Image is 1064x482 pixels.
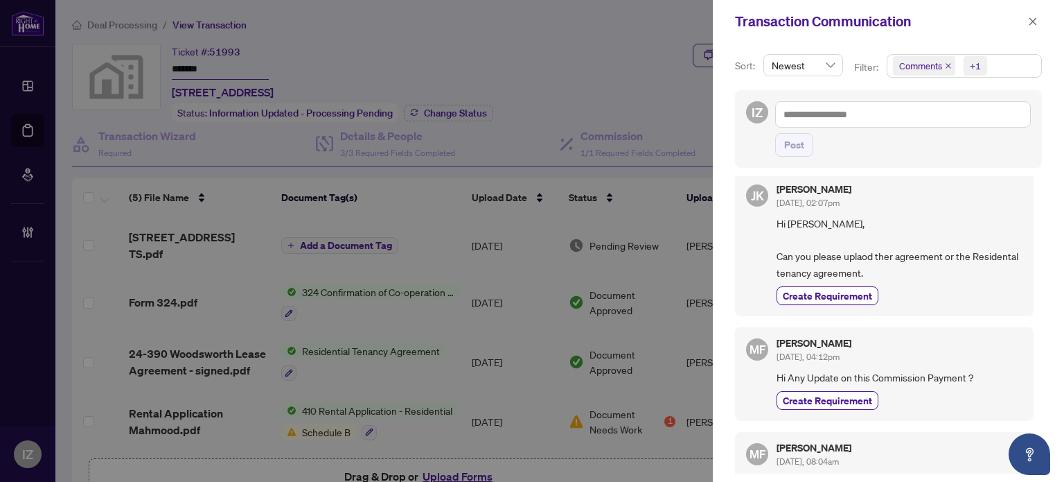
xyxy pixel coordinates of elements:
[735,11,1024,32] div: Transaction Communication
[735,58,758,74] p: Sort:
[893,56,955,76] span: Comments
[775,133,813,157] button: Post
[777,286,878,305] button: Create Requirement
[899,59,942,73] span: Comments
[970,59,981,73] div: +1
[777,338,851,348] h5: [PERSON_NAME]
[749,341,765,359] span: MF
[749,445,765,463] span: MF
[1009,433,1050,475] button: Open asap
[777,370,1022,386] span: Hi Any Update on this Commission Payment ?
[777,391,878,410] button: Create Requirement
[1028,17,1038,26] span: close
[777,184,851,194] h5: [PERSON_NAME]
[854,60,880,75] p: Filter:
[751,186,764,205] span: JK
[777,443,851,453] h5: [PERSON_NAME]
[783,289,872,303] span: Create Requirement
[777,216,1022,281] span: Hi [PERSON_NAME], Can you please uplaod ther agreement or the Residental tenancy agreement.
[772,55,835,76] span: Newest
[945,62,952,69] span: close
[777,456,839,467] span: [DATE], 08:04am
[777,352,840,362] span: [DATE], 04:12pm
[752,103,763,122] span: IZ
[783,393,872,408] span: Create Requirement
[777,198,840,208] span: [DATE], 02:07pm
